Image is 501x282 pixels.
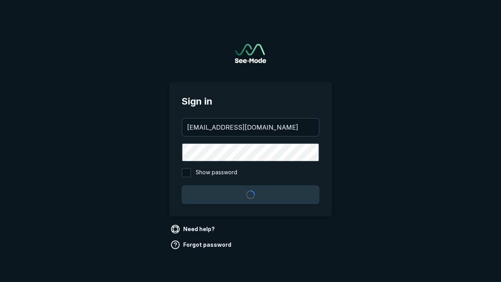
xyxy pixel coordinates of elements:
span: Sign in [182,94,319,108]
a: Go to sign in [235,44,266,63]
a: Forgot password [169,239,234,251]
input: your@email.com [182,119,319,136]
span: Show password [196,168,237,177]
img: See-Mode Logo [235,44,266,63]
a: Need help? [169,223,218,235]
